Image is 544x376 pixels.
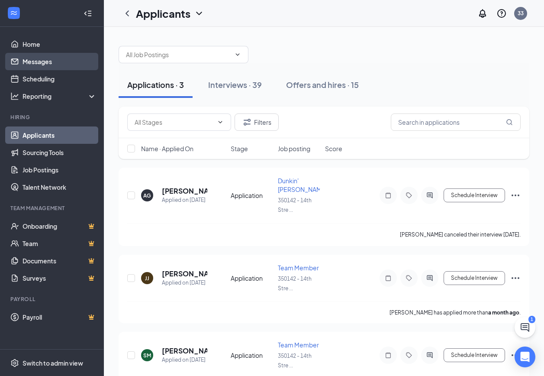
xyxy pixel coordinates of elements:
a: Applicants [23,126,97,144]
a: Talent Network [23,178,97,196]
svg: Analysis [10,92,19,100]
h5: [PERSON_NAME] [162,269,207,279]
button: Schedule Interview [444,271,505,285]
div: Applied on [DATE] [162,356,207,364]
div: Payroll [10,295,95,303]
a: OnboardingCrown [23,217,97,235]
span: Job posting [278,144,310,153]
svg: ChatActive [520,322,530,333]
div: Team Management [10,204,95,212]
b: a month ago [488,309,519,316]
svg: ActiveChat [425,352,435,359]
div: Application [231,274,273,282]
svg: Tag [404,352,414,359]
svg: Ellipses [510,350,521,360]
svg: ActiveChat [425,275,435,282]
div: Application [231,191,273,200]
svg: Ellipses [510,273,521,283]
input: All Job Postings [126,50,231,59]
span: 350142 - 14th Stre ... [278,353,312,369]
div: SM [143,352,151,359]
svg: Filter [242,117,252,127]
svg: ActiveChat [425,192,435,199]
button: Schedule Interview [444,348,505,362]
div: Switch to admin view [23,359,83,367]
span: Dunkin' [PERSON_NAME]/Finisher [278,177,352,193]
span: 350142 - 14th Stre ... [278,197,312,213]
div: Application [231,351,273,360]
svg: ChevronDown [234,51,241,58]
span: Team Member [278,341,319,349]
div: Applications · 3 [127,79,184,90]
div: AG [143,192,151,199]
h1: Applicants [136,6,190,21]
p: [PERSON_NAME] has applied more than . [389,309,521,316]
div: Applied on [DATE] [162,196,207,204]
div: Hiring [10,113,95,121]
a: Sourcing Tools [23,144,97,161]
div: 33 [518,10,524,17]
button: Filter Filters [235,113,279,131]
div: Interviews · 39 [208,79,262,90]
a: DocumentsCrown [23,252,97,269]
svg: ChevronLeft [122,8,132,19]
svg: Note [383,192,393,199]
h5: [PERSON_NAME] [162,346,207,356]
span: Name · Applied On [141,144,193,153]
a: Job Postings [23,161,97,178]
span: Score [325,144,342,153]
svg: QuestionInfo [496,8,507,19]
svg: MagnifyingGlass [506,119,513,126]
a: Home [23,36,97,53]
h5: [PERSON_NAME] [162,186,207,196]
a: TeamCrown [23,235,97,252]
div: Reporting [23,92,97,100]
div: JJ [145,275,149,282]
div: [PERSON_NAME] canceled their interview [DATE]. [400,230,521,239]
a: Scheduling [23,70,97,88]
svg: Note [383,275,393,282]
button: Schedule Interview [444,188,505,202]
a: SurveysCrown [23,269,97,287]
a: Messages [23,53,97,70]
svg: Settings [10,359,19,367]
svg: Notifications [477,8,488,19]
span: Stage [231,144,248,153]
svg: WorkstreamLogo [10,9,18,17]
div: Applied on [DATE] [162,279,207,287]
svg: ChevronDown [217,119,224,126]
input: All Stages [135,117,213,127]
div: Offers and hires · 15 [286,79,359,90]
a: PayrollCrown [23,308,97,326]
span: 350142 - 14th Stre ... [278,276,312,292]
svg: ChevronDown [194,8,204,19]
div: 1 [528,316,535,323]
button: ChatActive [515,317,535,338]
span: Team Member [278,264,319,272]
svg: Tag [404,275,414,282]
svg: Ellipses [510,190,521,201]
svg: Tag [404,192,414,199]
svg: Note [383,352,393,359]
div: Open Intercom Messenger [515,347,535,367]
input: Search in applications [391,113,521,131]
svg: Collapse [84,9,92,18]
